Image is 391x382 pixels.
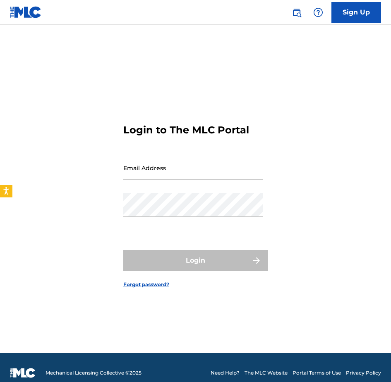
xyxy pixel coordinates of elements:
[10,6,42,18] img: MLC Logo
[310,4,326,21] div: Help
[292,7,302,17] img: search
[313,7,323,17] img: help
[245,369,288,377] a: The MLC Website
[293,369,341,377] a: Portal Terms of Use
[123,281,169,288] a: Forgot password?
[211,369,240,377] a: Need Help?
[123,124,249,136] h3: Login to The MLC Portal
[331,2,381,23] a: Sign Up
[346,369,381,377] a: Privacy Policy
[46,369,142,377] span: Mechanical Licensing Collective © 2025
[288,4,305,21] a: Public Search
[10,368,36,378] img: logo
